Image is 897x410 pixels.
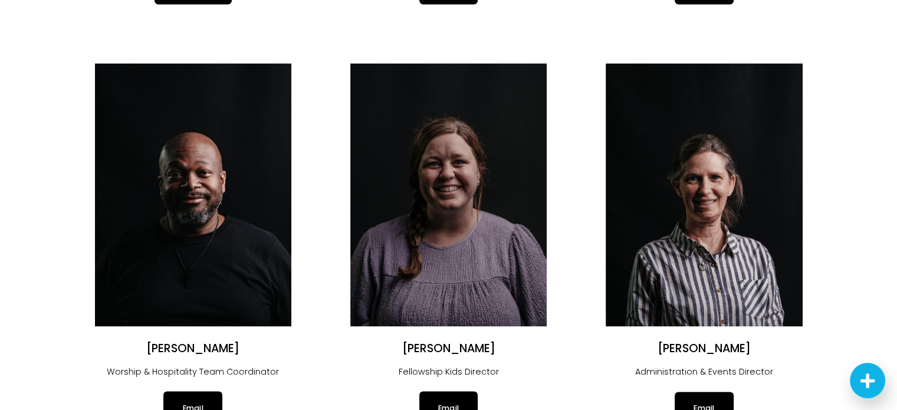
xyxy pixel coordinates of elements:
[606,342,802,356] h2: [PERSON_NAME]
[95,365,291,380] p: Worship & Hospitality Team Coordinator
[350,342,547,356] h2: [PERSON_NAME]
[350,365,547,380] p: Fellowship Kids Director
[606,63,802,326] img: Michelle Shafer
[606,365,802,380] p: Administration & Events Director
[350,63,547,326] img: Kristin McNair
[95,342,291,356] h2: [PERSON_NAME]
